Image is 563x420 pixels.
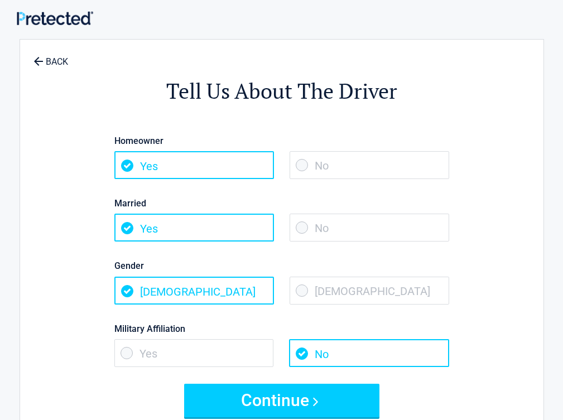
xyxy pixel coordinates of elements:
span: No [290,214,449,242]
button: Continue [184,384,379,417]
label: Military Affiliation [114,321,449,336]
a: BACK [31,47,70,66]
span: [DEMOGRAPHIC_DATA] [290,277,449,305]
span: Yes [114,214,274,242]
label: Married [114,196,449,211]
label: Gender [114,258,449,273]
h2: Tell Us About The Driver [81,77,482,105]
span: No [290,151,449,179]
span: Yes [114,151,274,179]
span: [DEMOGRAPHIC_DATA] [114,277,274,305]
span: Yes [114,339,274,367]
span: No [289,339,449,367]
label: Homeowner [114,133,449,148]
img: Main Logo [17,11,93,25]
